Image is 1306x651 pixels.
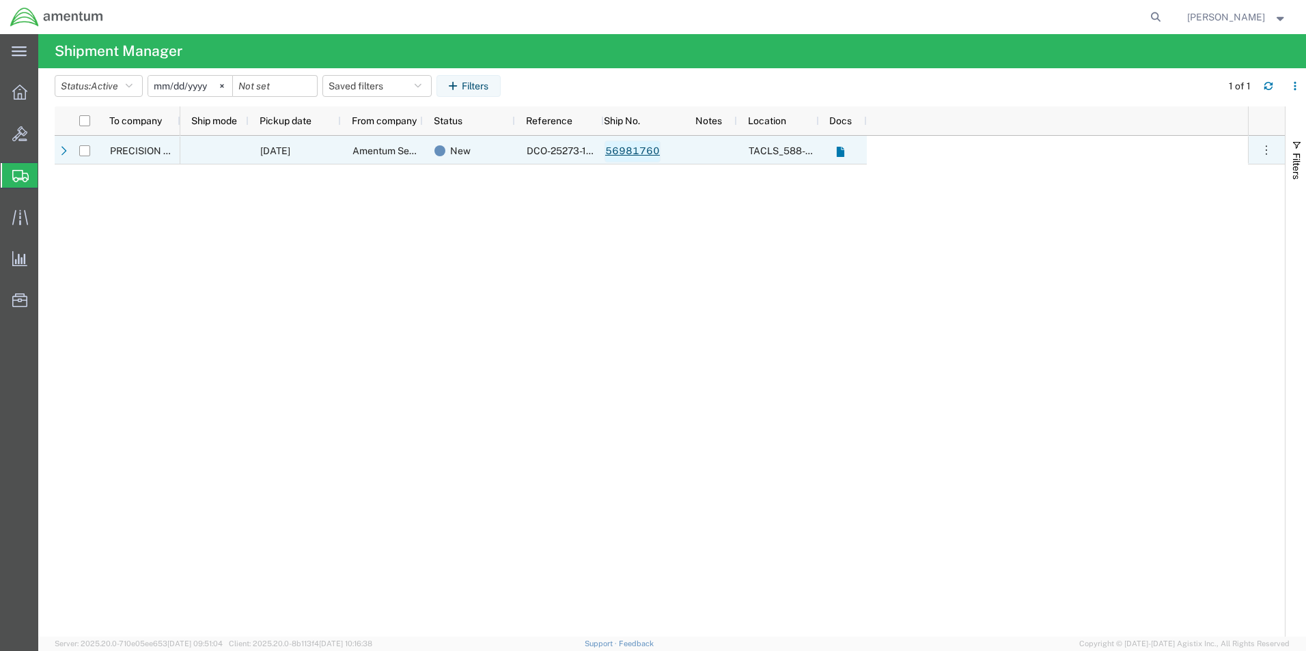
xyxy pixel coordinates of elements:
a: Support [585,639,619,648]
button: Status:Active [55,75,143,97]
div: 1 of 1 [1229,79,1253,93]
img: logo [10,7,104,27]
span: Active [91,81,118,91]
span: Client: 2025.20.0-8b113f4 [229,639,372,648]
a: 56981760 [605,141,661,162]
span: Server: 2025.20.0-710e05ee653 [55,639,223,648]
span: To company [109,115,162,126]
button: Saved filters [322,75,432,97]
span: New [450,136,471,165]
span: TACLS_588-Dothan, AL [749,145,939,156]
span: Reference [526,115,572,126]
span: Location [748,115,786,126]
span: [DATE] 09:51:04 [167,639,223,648]
span: DCO-25273-168910 [527,145,615,156]
span: From company [352,115,417,126]
span: Ship mode [191,115,237,126]
span: Docs [829,115,852,126]
span: [DATE] 10:16:38 [319,639,372,648]
span: Copyright © [DATE]-[DATE] Agistix Inc., All Rights Reserved [1079,638,1290,650]
h4: Shipment Manager [55,34,182,68]
button: [PERSON_NAME] [1186,9,1288,25]
button: Filters [436,75,501,97]
span: 09/30/2025 [260,145,290,156]
input: Not set [148,76,232,96]
span: PRECISION ACCESSORIES AND INSTRUMENTS [110,145,324,156]
span: Ship No. [604,115,640,126]
span: Notes [695,115,722,126]
span: Marcus McGuire [1187,10,1265,25]
span: Status [434,115,462,126]
a: Feedback [619,639,654,648]
input: Not set [233,76,317,96]
span: Filters [1291,153,1302,179]
span: Amentum Services, Inc. [352,145,455,156]
span: Pickup date [260,115,311,126]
